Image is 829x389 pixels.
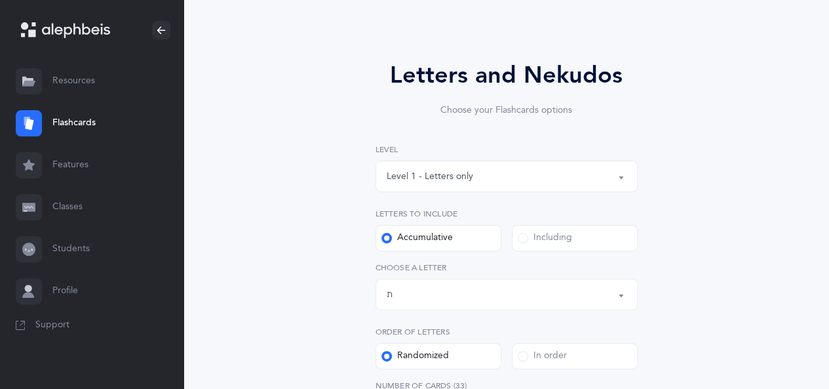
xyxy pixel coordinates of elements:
[339,58,674,93] div: Letters and Nekudos
[376,326,638,338] label: Order of letters
[381,232,453,245] div: Accumulative
[518,232,572,245] div: Including
[387,170,473,184] div: Level 1 - Letters only
[376,144,638,155] label: Level
[376,279,638,310] button: ת
[518,350,567,363] div: In order
[387,288,393,302] div: ת
[376,262,638,274] label: Choose a letter
[376,208,638,220] label: Letters to include
[376,161,638,192] button: Level 1 - Letters only
[35,319,69,332] span: Support
[381,350,449,363] div: Randomized
[339,104,674,117] div: Choose your Flashcards options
